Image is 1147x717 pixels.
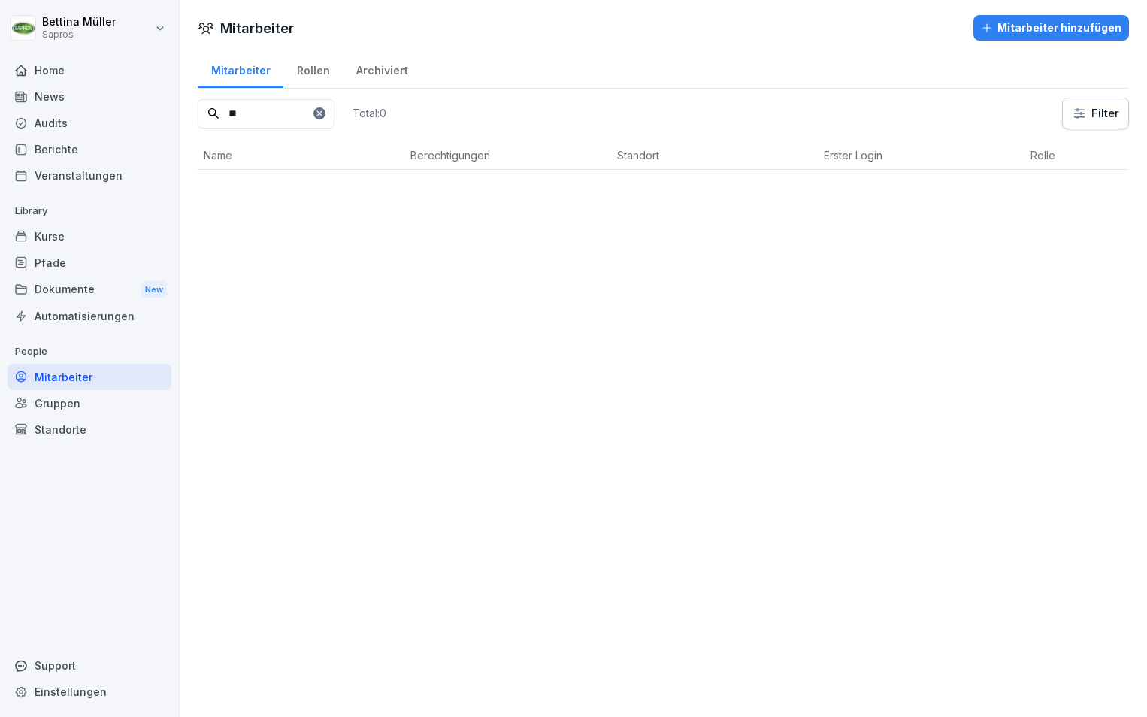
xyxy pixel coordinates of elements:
[981,20,1121,36] div: Mitarbeiter hinzufügen
[198,50,283,88] a: Mitarbeiter
[8,340,171,364] p: People
[404,141,611,170] th: Berechtigungen
[42,29,116,40] p: Sapros
[1072,106,1119,121] div: Filter
[611,141,818,170] th: Standort
[8,83,171,110] a: News
[220,18,294,38] h1: Mitarbeiter
[8,652,171,679] div: Support
[8,390,171,416] a: Gruppen
[8,303,171,329] a: Automatisierungen
[8,679,171,705] a: Einstellungen
[818,141,1024,170] th: Erster Login
[8,199,171,223] p: Library
[8,223,171,250] a: Kurse
[353,106,386,120] p: Total: 0
[8,416,171,443] a: Standorte
[973,15,1129,41] button: Mitarbeiter hinzufügen
[198,141,404,170] th: Name
[8,57,171,83] a: Home
[141,281,167,298] div: New
[1063,98,1128,129] button: Filter
[8,276,171,304] div: Dokumente
[283,50,343,88] a: Rollen
[8,364,171,390] a: Mitarbeiter
[8,110,171,136] a: Audits
[8,162,171,189] a: Veranstaltungen
[8,276,171,304] a: DokumenteNew
[343,50,421,88] a: Archiviert
[42,16,116,29] p: Bettina Müller
[8,136,171,162] a: Berichte
[8,250,171,276] a: Pfade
